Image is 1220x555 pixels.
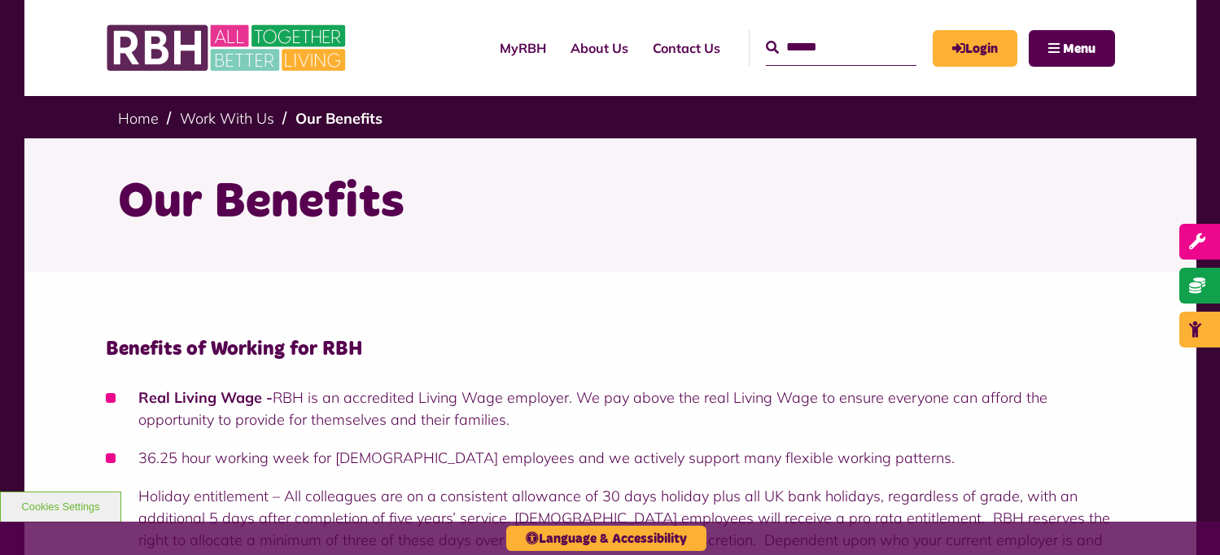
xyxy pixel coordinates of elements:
a: Work With Us [180,109,274,128]
button: Navigation [1029,30,1115,67]
strong: Real Living Wage - [138,388,273,407]
button: Language & Accessibility [506,526,706,551]
li: 36.25 hour working week for [DEMOGRAPHIC_DATA] employees and we actively support many flexible wo... [106,447,1115,469]
span: Menu [1063,42,1095,55]
a: Home [118,109,159,128]
iframe: Netcall Web Assistant for live chat [1147,482,1220,555]
h1: Our Benefits [118,171,1103,234]
h4: Benefits of Working for RBH [106,337,1115,362]
a: MyRBH [488,26,558,70]
a: Our Benefits [295,109,383,128]
li: RBH is an accredited Living Wage employer. We pay above the real Living Wage to ensure everyone c... [106,387,1115,430]
a: About Us [558,26,641,70]
a: Contact Us [641,26,732,70]
input: Search [766,30,916,65]
a: MyRBH [933,30,1017,67]
img: RBH [106,16,350,80]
